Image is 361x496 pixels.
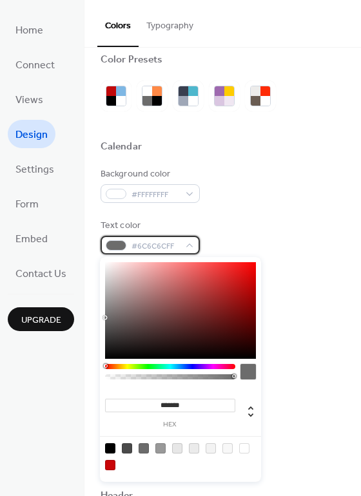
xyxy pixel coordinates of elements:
span: Home [15,21,43,41]
div: rgb(248, 248, 248) [222,443,233,453]
span: #6C6C6CFF [132,240,179,253]
div: rgb(201, 5, 8) [105,460,115,470]
a: Settings [8,155,62,183]
a: Form [8,189,46,218]
div: Background color [101,167,197,181]
div: Color Presets [101,53,162,67]
div: rgb(74, 74, 74) [122,443,132,453]
a: Embed [8,224,55,253]
span: Upgrade [21,314,61,327]
a: Contact Us [8,259,74,287]
div: rgb(231, 231, 231) [172,443,182,453]
span: Embed [15,229,48,250]
div: rgb(243, 243, 243) [206,443,216,453]
label: hex [105,421,235,428]
span: #FFFFFFFF [132,188,179,202]
div: rgb(153, 153, 153) [155,443,166,453]
div: rgb(0, 0, 0) [105,443,115,453]
a: Connect [8,50,63,79]
span: Settings [15,160,54,180]
div: Text color [101,219,197,233]
span: Views [15,90,43,111]
a: Home [8,15,51,44]
div: Calendar [101,140,142,154]
a: Design [8,120,55,148]
div: rgb(235, 235, 235) [189,443,199,453]
span: Contact Us [15,264,66,285]
span: Connect [15,55,55,76]
button: Upgrade [8,307,74,331]
a: Views [8,85,51,113]
div: rgb(108, 108, 108) [139,443,149,453]
span: Design [15,125,48,146]
span: Form [15,195,39,215]
div: rgb(255, 255, 255) [239,443,249,453]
